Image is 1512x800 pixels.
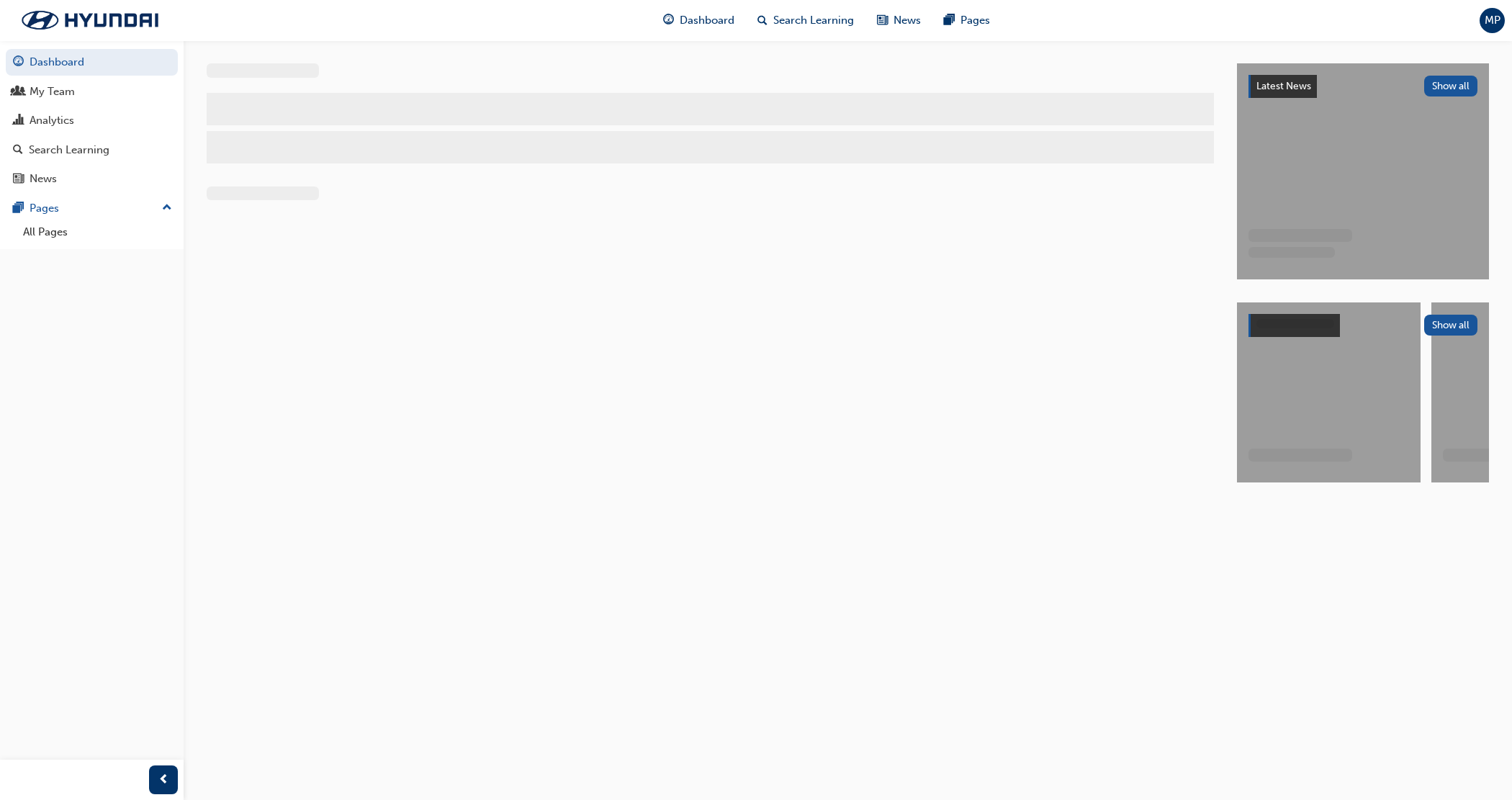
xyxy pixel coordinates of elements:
[932,6,1002,35] a: pages-iconPages
[30,171,57,187] div: News
[680,12,734,29] span: Dashboard
[865,6,932,35] a: news-iconNews
[6,166,178,192] a: News
[13,173,24,186] span: news-icon
[877,12,888,30] span: news-icon
[1480,8,1505,33] button: MP
[13,56,24,69] span: guage-icon
[944,12,955,30] span: pages-icon
[6,137,178,163] a: Search Learning
[30,84,75,100] div: My Team
[1424,76,1478,96] button: Show all
[6,195,178,222] button: Pages
[652,6,746,35] a: guage-iconDashboard
[29,142,109,158] div: Search Learning
[6,46,178,195] button: DashboardMy TeamAnalyticsSearch LearningNews
[13,202,24,215] span: pages-icon
[162,199,172,217] span: up-icon
[13,144,23,157] span: search-icon
[17,221,178,243] a: All Pages
[1248,75,1477,98] a: Latest NewsShow all
[7,5,173,35] img: Trak
[6,78,178,105] a: My Team
[746,6,865,35] a: search-iconSearch Learning
[13,86,24,99] span: people-icon
[158,771,169,789] span: prev-icon
[960,12,990,29] span: Pages
[13,114,24,127] span: chart-icon
[30,112,74,129] div: Analytics
[1256,80,1311,92] span: Latest News
[894,12,921,29] span: News
[1248,314,1477,337] a: Show all
[773,12,854,29] span: Search Learning
[1485,12,1500,29] span: MP
[1424,315,1478,336] button: Show all
[6,107,178,134] a: Analytics
[757,12,768,30] span: search-icon
[663,12,674,30] span: guage-icon
[30,200,59,217] div: Pages
[6,49,178,76] a: Dashboard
